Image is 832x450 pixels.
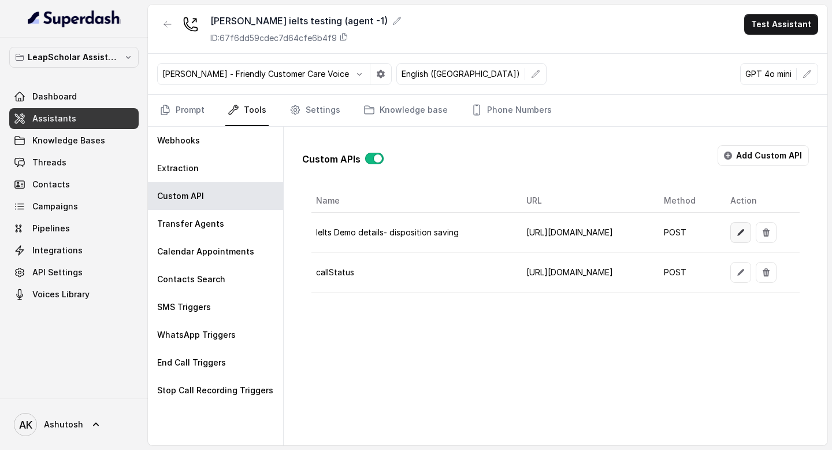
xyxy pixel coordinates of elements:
span: Dashboard [32,91,77,102]
p: LeapScholar Assistant [28,50,120,64]
p: ID: 67f6dd59cdec7d64cfe6b4f9 [210,32,337,44]
p: Custom APIs [302,152,361,166]
a: Prompt [157,95,207,126]
a: Knowledge Bases [9,130,139,151]
img: light.svg [28,9,121,28]
a: Voices Library [9,284,139,305]
p: Calendar Appointments [157,246,254,257]
p: SMS Triggers [157,301,211,313]
button: Add Custom API [718,145,809,166]
text: AK [19,419,32,431]
a: Campaigns [9,196,139,217]
span: Ashutosh [44,419,83,430]
td: POST [655,253,720,293]
p: WhatsApp Triggers [157,329,236,341]
p: Extraction [157,163,199,174]
span: Threads [32,157,66,168]
span: API Settings [32,267,83,278]
a: Pipelines [9,218,139,239]
a: Assistants [9,108,139,129]
a: API Settings [9,262,139,283]
div: [PERSON_NAME] ielts testing (agent -1) [210,14,402,28]
a: Ashutosh [9,408,139,441]
p: [PERSON_NAME] - Friendly Customer Care Voice [162,68,349,80]
p: Webhooks [157,135,200,146]
p: Stop Call Recording Triggers [157,385,273,396]
p: End Call Triggers [157,357,226,368]
p: Custom API [157,190,204,202]
a: Dashboard [9,86,139,107]
td: [URL][DOMAIN_NAME] [517,213,655,253]
th: Name [311,189,517,213]
th: URL [517,189,655,213]
td: [URL][DOMAIN_NAME] [517,253,655,293]
a: Contacts [9,174,139,195]
p: Transfer Agents [157,218,224,230]
a: Settings [287,95,343,126]
a: Integrations [9,240,139,261]
p: GPT 4o mini [745,68,792,80]
a: Threads [9,152,139,173]
span: Integrations [32,245,83,256]
span: Campaigns [32,201,78,212]
td: POST [655,213,720,253]
span: Assistants [32,113,76,124]
a: Phone Numbers [469,95,554,126]
a: Tools [225,95,269,126]
button: LeapScholar Assistant [9,47,139,68]
p: English ([GEOGRAPHIC_DATA]) [402,68,520,80]
td: callStatus [311,253,517,293]
span: Pipelines [32,223,70,234]
td: Ielts Demo details- disposition saving [311,213,517,253]
span: Voices Library [32,289,90,300]
th: Action [721,189,800,213]
span: Contacts [32,179,70,190]
p: Contacts Search [157,274,225,285]
nav: Tabs [157,95,818,126]
span: Knowledge Bases [32,135,105,146]
a: Knowledge base [361,95,450,126]
button: Test Assistant [744,14,818,35]
th: Method [655,189,720,213]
